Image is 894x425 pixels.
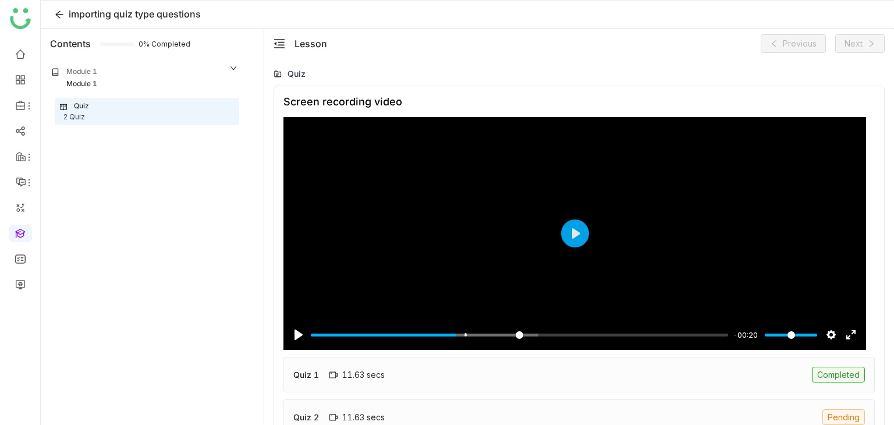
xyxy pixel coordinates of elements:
button: Play [561,219,589,247]
div: Current time [730,328,761,341]
div: 11.63 secs [329,412,385,422]
span: 0% Completed [139,41,152,48]
button: Next [835,34,885,53]
div: Module 1 [66,79,97,90]
img: lms-folder.svg [274,70,282,78]
img: lesson.svg [60,103,67,111]
span: importing quiz type questions [69,8,201,20]
div: Lesson [295,37,327,51]
div: Screen recording video [283,95,402,108]
button: Previous [761,34,826,53]
div: Contents [50,37,91,51]
div: Quiz [74,101,89,112]
button: Play [289,325,308,344]
div: Module 1 [66,66,97,77]
input: Volume [765,330,817,341]
div: Quiz [288,68,306,80]
div: 2 Quiz [63,112,85,123]
div: Pending [822,409,865,425]
button: menu-fold [274,38,285,50]
div: 11.63 secs [329,370,385,380]
img: logo [10,8,31,29]
div: Quiz 1 [293,369,319,381]
div: Quiz 2 [293,411,319,423]
div: Completed [812,367,865,382]
div: Module 1Module 1 [43,58,246,98]
input: Seek [311,330,728,341]
span: menu-fold [274,38,285,49]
